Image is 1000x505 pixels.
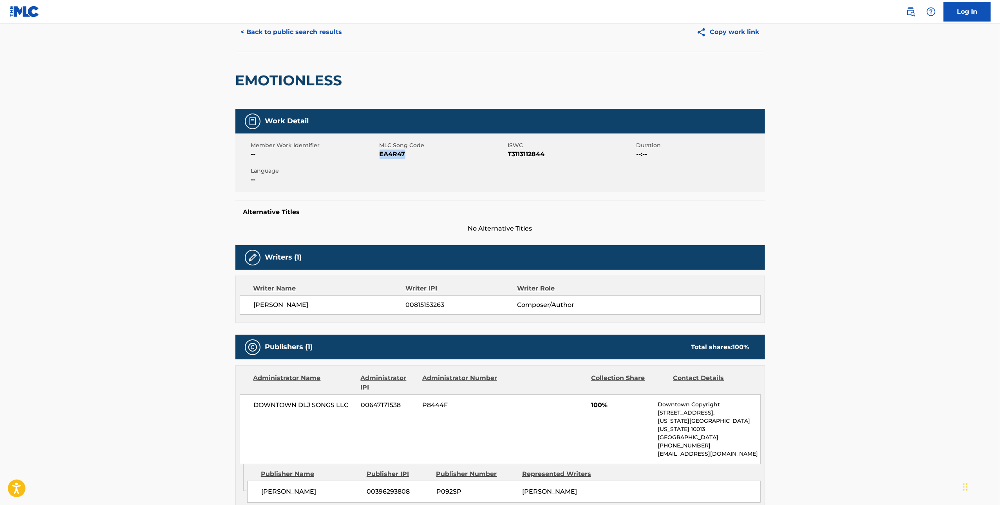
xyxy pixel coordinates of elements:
[261,487,361,496] span: [PERSON_NAME]
[361,373,416,392] div: Administrator IPI
[405,284,517,293] div: Writer IPI
[522,488,577,495] span: [PERSON_NAME]
[248,253,257,262] img: Writers
[254,400,355,410] span: DOWNTOWN DLJ SONGS LLC
[380,150,506,159] span: EA4R47
[696,27,710,37] img: Copy work link
[265,117,309,126] h5: Work Detail
[9,6,40,17] img: MLC Logo
[422,373,498,392] div: Administrator Number
[963,475,968,499] div: Drag
[508,150,635,159] span: T3113112844
[265,253,302,262] h5: Writers (1)
[691,22,765,42] button: Copy work link
[248,117,257,126] img: Work Detail
[926,7,936,16] img: help
[243,208,757,216] h5: Alternative Titles
[248,343,257,352] img: Publishers
[361,400,416,410] span: 00647171538
[637,150,763,159] span: --:--
[517,284,618,293] div: Writer Role
[251,150,378,159] span: --
[691,343,749,352] div: Total shares:
[961,467,1000,505] iframe: Chat Widget
[367,469,430,479] div: Publisher IPI
[733,343,749,351] span: 100 %
[380,141,506,150] span: MLC Song Code
[658,450,760,458] p: [EMAIL_ADDRESS][DOMAIN_NAME]
[261,469,361,479] div: Publisher Name
[253,373,355,392] div: Administrator Name
[923,4,939,20] div: Help
[235,224,765,233] span: No Alternative Titles
[658,400,760,409] p: Downtown Copyright
[658,409,760,417] p: [STREET_ADDRESS],
[251,141,378,150] span: Member Work Identifier
[637,141,763,150] span: Duration
[235,72,346,89] h2: EMOTIONLESS
[367,487,430,496] span: 00396293808
[944,2,991,22] a: Log In
[422,400,498,410] span: P8444F
[253,284,406,293] div: Writer Name
[254,300,406,310] span: [PERSON_NAME]
[658,433,760,442] p: [GEOGRAPHIC_DATA]
[436,469,516,479] div: Publisher Number
[517,300,618,310] span: Composer/Author
[235,22,348,42] button: < Back to public search results
[906,7,915,16] img: search
[405,300,517,310] span: 00815153263
[658,442,760,450] p: [PHONE_NUMBER]
[658,417,760,433] p: [US_STATE][GEOGRAPHIC_DATA][US_STATE] 10013
[903,4,919,20] a: Public Search
[251,175,378,184] span: --
[591,400,652,410] span: 100%
[591,373,667,392] div: Collection Share
[436,487,516,496] span: P092SP
[265,343,313,352] h5: Publishers (1)
[251,167,378,175] span: Language
[522,469,602,479] div: Represented Writers
[673,373,749,392] div: Contact Details
[508,141,635,150] span: ISWC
